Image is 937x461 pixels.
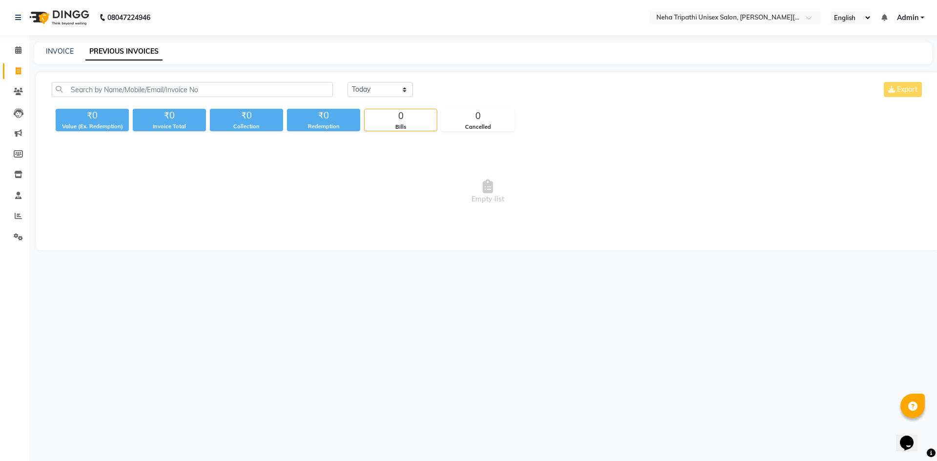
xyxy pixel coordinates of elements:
[107,4,150,31] b: 08047224946
[287,122,360,131] div: Redemption
[25,4,92,31] img: logo
[442,109,514,123] div: 0
[442,123,514,131] div: Cancelled
[52,143,924,241] span: Empty list
[210,122,283,131] div: Collection
[365,123,437,131] div: Bills
[897,13,918,23] span: Admin
[133,109,206,122] div: ₹0
[85,43,163,60] a: PREVIOUS INVOICES
[133,122,206,131] div: Invoice Total
[365,109,437,123] div: 0
[46,47,74,56] a: INVOICE
[52,82,333,97] input: Search by Name/Mobile/Email/Invoice No
[287,109,360,122] div: ₹0
[896,422,927,451] iframe: chat widget
[210,109,283,122] div: ₹0
[56,109,129,122] div: ₹0
[56,122,129,131] div: Value (Ex. Redemption)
